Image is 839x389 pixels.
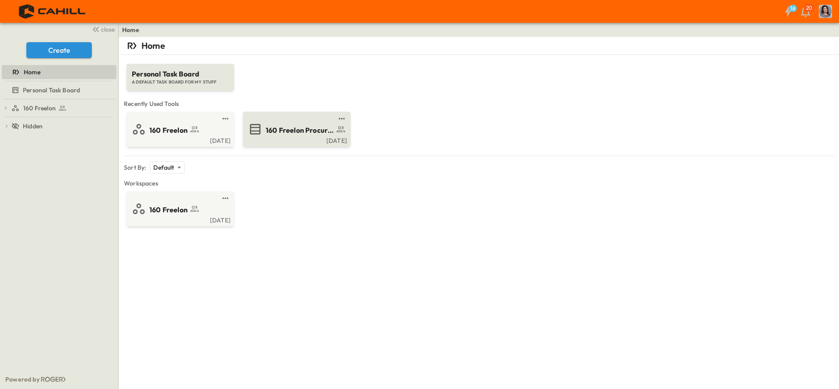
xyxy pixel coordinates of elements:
a: Personal Task Board [2,84,115,96]
a: [DATE] [245,136,347,143]
div: Personal Task Boardtest [2,83,116,97]
a: Personal Task BoardA DEFAULT TASK BOARD FOR MY STUFF [126,55,235,91]
p: Sort By: [124,163,146,172]
a: Home [122,25,139,34]
button: test [220,193,231,204]
span: Recently Used Tools [124,99,834,108]
div: Default [150,161,184,174]
p: 20 [806,4,812,11]
p: Default [153,163,174,172]
span: 160 Freelon [23,104,56,113]
a: 160 Freelon Procurement Log [245,122,347,136]
span: Hidden [23,122,43,131]
span: Personal Task Board [23,86,80,95]
span: Workspaces [124,179,834,188]
button: test [336,113,347,124]
div: 160 Freelontest [2,101,116,115]
button: 16 [779,4,797,19]
img: 4f72bfc4efa7236828875bac24094a5ddb05241e32d018417354e964050affa1.png [11,2,95,21]
h6: 16 [790,5,796,12]
button: test [220,113,231,124]
a: 160 Freelon [128,122,231,136]
a: [DATE] [128,136,231,143]
span: Home [24,68,40,76]
span: 160 Freelon [149,125,188,135]
nav: breadcrumbs [122,25,145,34]
span: 160 Freelon [149,205,188,215]
span: 160 Freelon Procurement Log [266,125,334,135]
button: Create [26,42,92,58]
span: A DEFAULT TASK BOARD FOR MY STUFF [132,79,229,85]
a: Home [2,66,115,78]
a: 160 Freelon [128,202,231,216]
button: close [88,23,116,35]
span: close [101,25,115,34]
a: [DATE] [128,216,231,223]
img: Profile Picture [819,5,832,18]
a: 160 Freelon [11,102,115,114]
p: Home [141,40,165,52]
span: Personal Task Board [132,69,229,79]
